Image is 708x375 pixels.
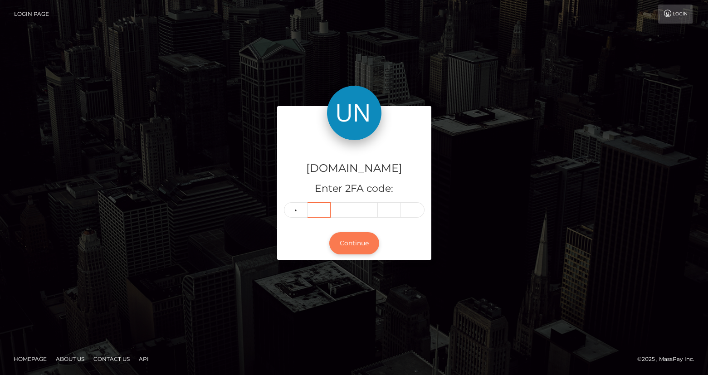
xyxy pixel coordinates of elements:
a: Homepage [10,352,50,366]
h4: [DOMAIN_NAME] [284,161,425,176]
button: Continue [329,232,379,254]
a: Contact Us [90,352,133,366]
h5: Enter 2FA code: [284,182,425,196]
a: Login Page [14,5,49,24]
a: Login [658,5,693,24]
img: Unlockt.me [327,86,381,140]
div: © 2025 , MassPay Inc. [637,354,701,364]
a: API [135,352,152,366]
a: About Us [52,352,88,366]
